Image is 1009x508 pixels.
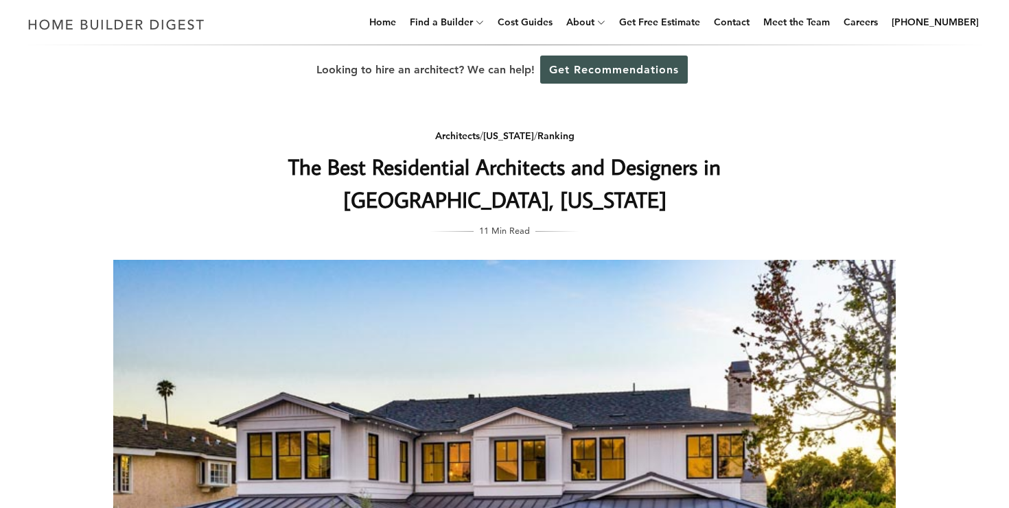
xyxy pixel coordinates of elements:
img: Home Builder Digest [22,11,211,38]
div: / / [231,128,778,145]
a: Architects [435,130,480,142]
a: Get Recommendations [540,56,688,84]
h1: The Best Residential Architects and Designers in [GEOGRAPHIC_DATA], [US_STATE] [231,150,778,216]
a: [US_STATE] [483,130,534,142]
span: 11 Min Read [479,223,530,238]
a: Ranking [537,130,575,142]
